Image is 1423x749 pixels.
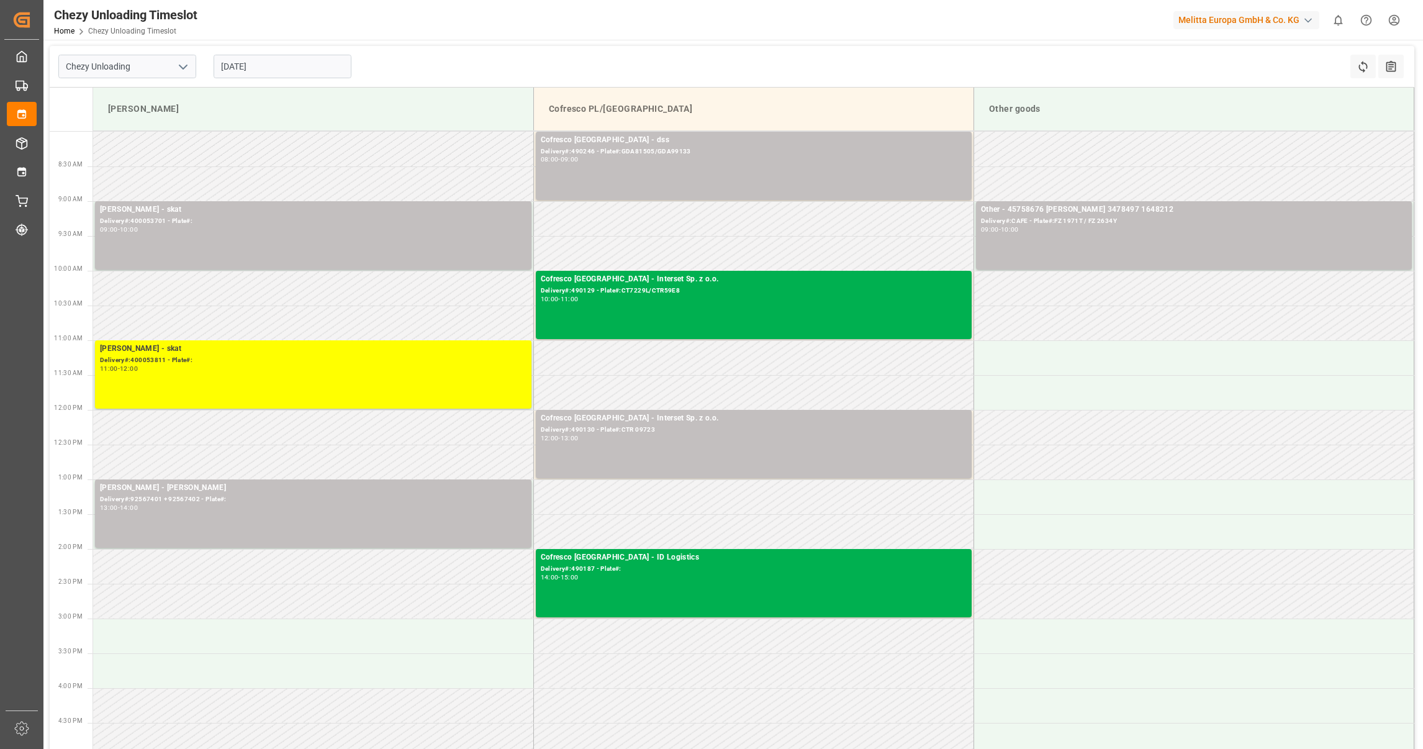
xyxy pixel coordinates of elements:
[100,343,526,355] div: [PERSON_NAME] - skat
[1324,6,1352,34] button: show 0 new notifications
[541,157,559,162] div: 08:00
[984,98,1404,120] div: Other goods
[58,717,83,724] span: 4:30 PM
[561,296,579,302] div: 11:00
[58,509,83,515] span: 1:30 PM
[981,204,1407,216] div: Other - 45758676 [PERSON_NAME] 3478497 1648212
[541,574,559,580] div: 14:00
[100,355,526,366] div: Delivery#:400053811 - Plate#:
[100,204,526,216] div: [PERSON_NAME] - skat
[1173,11,1319,29] div: Melitta Europa GmbH & Co. KG
[100,366,118,371] div: 11:00
[54,300,83,307] span: 10:30 AM
[999,227,1001,232] div: -
[54,6,197,24] div: Chezy Unloading Timeslot
[558,435,560,441] div: -
[58,474,83,481] span: 1:00 PM
[58,55,196,78] input: Type to search/select
[58,230,83,237] span: 9:30 AM
[120,227,138,232] div: 10:00
[58,543,83,550] span: 2:00 PM
[541,552,967,564] div: Cofresco [GEOGRAPHIC_DATA] - ID Logistics
[118,366,120,371] div: -
[558,574,560,580] div: -
[541,147,967,157] div: Delivery#:490246 - Plate#:GDA81505/GDA99133
[561,157,579,162] div: 09:00
[541,286,967,296] div: Delivery#:490129 - Plate#:CT7229L/CTR59E8
[100,505,118,511] div: 13:00
[103,98,523,120] div: [PERSON_NAME]
[120,366,138,371] div: 12:00
[541,425,967,435] div: Delivery#:490130 - Plate#:CTR 09723
[58,196,83,202] span: 9:00 AM
[541,296,559,302] div: 10:00
[173,57,192,76] button: open menu
[981,227,999,232] div: 09:00
[120,505,138,511] div: 14:00
[541,564,967,574] div: Delivery#:490187 - Plate#:
[54,404,83,411] span: 12:00 PM
[118,505,120,511] div: -
[54,27,75,35] a: Home
[558,157,560,162] div: -
[541,412,967,425] div: Cofresco [GEOGRAPHIC_DATA] - Interset Sp. z o.o.
[100,494,526,505] div: Delivery#:92567401 + 92567402 - Plate#:
[100,482,526,494] div: [PERSON_NAME] - [PERSON_NAME]
[561,574,579,580] div: 15:00
[58,648,83,655] span: 3:30 PM
[54,335,83,342] span: 11:00 AM
[100,227,118,232] div: 09:00
[981,216,1407,227] div: Delivery#:CAFE - Plate#:FZ 1971T / FZ 2634Y
[1001,227,1019,232] div: 10:00
[214,55,351,78] input: DD.MM.YYYY
[58,161,83,168] span: 8:30 AM
[561,435,579,441] div: 13:00
[54,265,83,272] span: 10:00 AM
[541,435,559,441] div: 12:00
[54,439,83,446] span: 12:30 PM
[100,216,526,227] div: Delivery#:400053701 - Plate#:
[558,296,560,302] div: -
[54,370,83,376] span: 11:30 AM
[58,578,83,585] span: 2:30 PM
[118,227,120,232] div: -
[541,273,967,286] div: Cofresco [GEOGRAPHIC_DATA] - Interset Sp. z o.o.
[58,683,83,689] span: 4:00 PM
[541,134,967,147] div: Cofresco [GEOGRAPHIC_DATA] - dss
[544,98,964,120] div: Cofresco PL/[GEOGRAPHIC_DATA]
[1352,6,1380,34] button: Help Center
[1173,8,1324,32] button: Melitta Europa GmbH & Co. KG
[58,613,83,620] span: 3:00 PM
